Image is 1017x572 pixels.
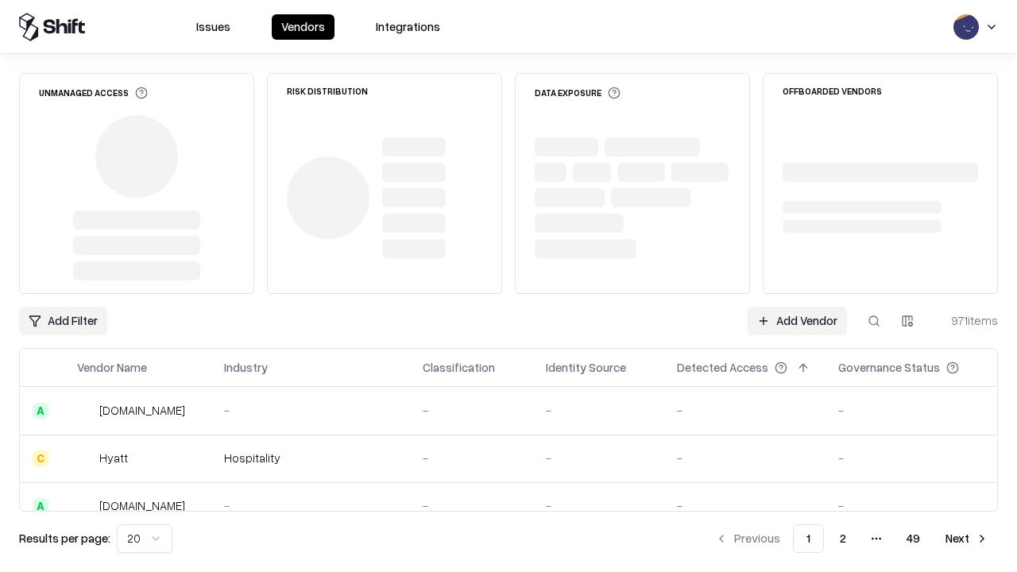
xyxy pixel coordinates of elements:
div: Industry [224,359,268,376]
div: - [224,497,397,514]
div: Identity Source [546,359,626,376]
button: 49 [894,524,933,553]
div: Governance Status [838,359,940,376]
button: 1 [793,524,824,553]
div: - [224,402,397,419]
button: Next [936,524,998,553]
div: - [423,402,520,419]
div: Hyatt [99,450,128,466]
a: Add Vendor [748,307,847,335]
div: - [838,402,984,419]
div: Hospitality [224,450,397,466]
img: intrado.com [77,403,93,419]
div: Vendor Name [77,359,147,376]
div: Detected Access [677,359,768,376]
div: - [546,497,652,514]
nav: pagination [706,524,998,553]
div: - [423,497,520,514]
div: - [677,450,813,466]
button: 2 [827,524,859,553]
button: Vendors [272,14,334,40]
button: Add Filter [19,307,107,335]
button: Integrations [366,14,450,40]
div: - [677,402,813,419]
div: C [33,450,48,466]
div: [DOMAIN_NAME] [99,402,185,419]
div: A [33,403,48,419]
div: - [838,450,984,466]
div: A [33,498,48,514]
img: primesec.co.il [77,498,93,514]
div: Unmanaged Access [39,87,148,99]
div: - [546,402,652,419]
div: - [838,497,984,514]
div: Risk Distribution [287,87,368,95]
button: Issues [187,14,240,40]
div: Classification [423,359,495,376]
img: Hyatt [77,450,93,466]
div: Offboarded Vendors [783,87,882,95]
div: Data Exposure [535,87,621,99]
div: - [546,450,652,466]
div: - [423,450,520,466]
p: Results per page: [19,530,110,547]
div: 971 items [934,312,998,329]
div: - [677,497,813,514]
div: [DOMAIN_NAME] [99,497,185,514]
